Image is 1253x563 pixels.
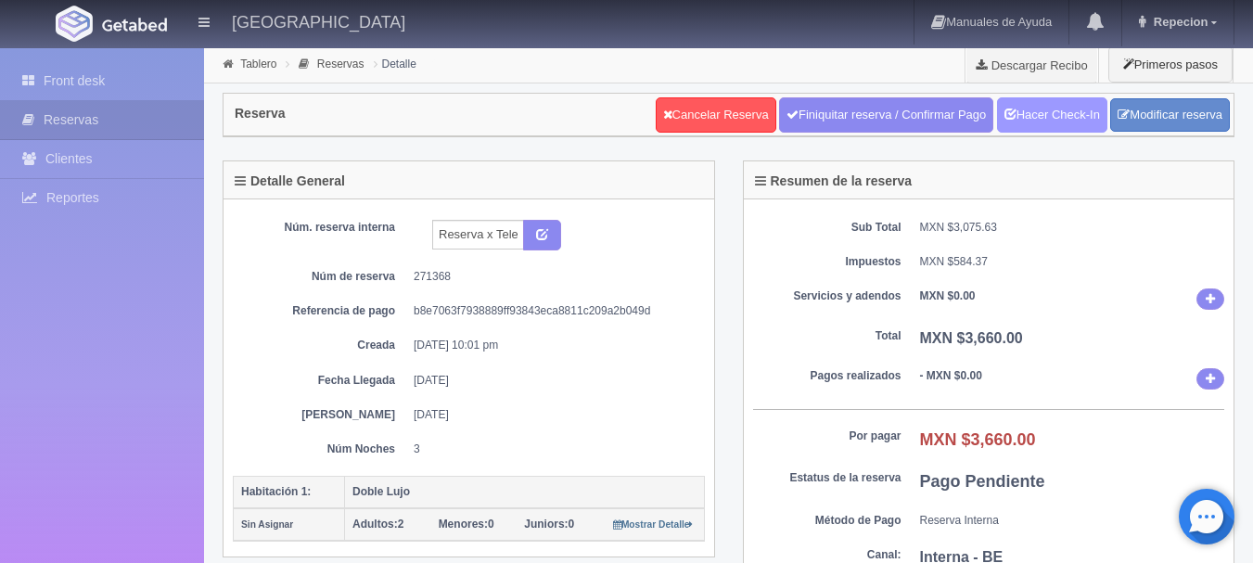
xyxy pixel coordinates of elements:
th: Doble Lujo [345,476,705,508]
h4: Resumen de la reserva [755,174,913,188]
small: Sin Asignar [241,519,293,530]
a: Descargar Recibo [965,46,1098,83]
b: Pago Pendiente [920,472,1045,491]
dd: b8e7063f7938889ff93843eca8811c209a2b049d [414,303,691,319]
a: Hacer Check-In [997,97,1107,133]
dt: Núm de reserva [247,269,395,285]
dd: 271368 [414,269,691,285]
small: Mostrar Detalle [613,519,694,530]
dd: MXN $584.37 [920,254,1225,270]
a: Tablero [240,58,276,70]
b: MXN $3,660.00 [920,430,1036,449]
a: Cancelar Reserva [656,97,776,133]
b: - MXN $0.00 [920,369,982,382]
span: 0 [439,518,494,531]
dd: 3 [414,441,691,457]
dd: Reserva Interna [920,513,1225,529]
dt: Creada [247,338,395,353]
h4: Reserva [235,107,286,121]
dt: Referencia de pago [247,303,395,319]
strong: Juniors: [524,518,568,531]
strong: Adultos: [352,518,398,531]
span: 0 [524,518,574,531]
b: Habitación 1: [241,485,311,498]
li: Detalle [369,55,421,72]
dt: Impuestos [753,254,901,270]
dt: Pagos realizados [753,368,901,384]
dt: Núm. reserva interna [247,220,395,236]
dt: Fecha Llegada [247,373,395,389]
strong: Menores: [439,518,488,531]
dd: [DATE] [414,407,691,423]
dt: [PERSON_NAME] [247,407,395,423]
b: MXN $3,660.00 [920,330,1023,346]
dt: Método de Pago [753,513,901,529]
a: Mostrar Detalle [613,518,694,531]
dt: Sub Total [753,220,901,236]
a: Reservas [317,58,364,70]
dd: [DATE] 10:01 pm [414,338,691,353]
dd: [DATE] [414,373,691,389]
span: 2 [352,518,403,531]
button: Primeros pasos [1108,46,1233,83]
dt: Servicios y adendos [753,288,901,304]
a: Finiquitar reserva / Confirmar Pago [779,97,993,133]
dt: Canal: [753,547,901,563]
a: Modificar reserva [1110,98,1230,133]
h4: Detalle General [235,174,345,188]
dt: Por pagar [753,429,901,444]
img: Getabed [56,6,93,42]
b: MXN $0.00 [920,289,976,302]
dt: Total [753,328,901,344]
h4: [GEOGRAPHIC_DATA] [232,9,405,32]
dt: Estatus de la reserva [753,470,901,486]
img: Getabed [102,18,167,32]
span: Repecion [1149,15,1208,29]
dd: MXN $3,075.63 [920,220,1225,236]
dt: Núm Noches [247,441,395,457]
